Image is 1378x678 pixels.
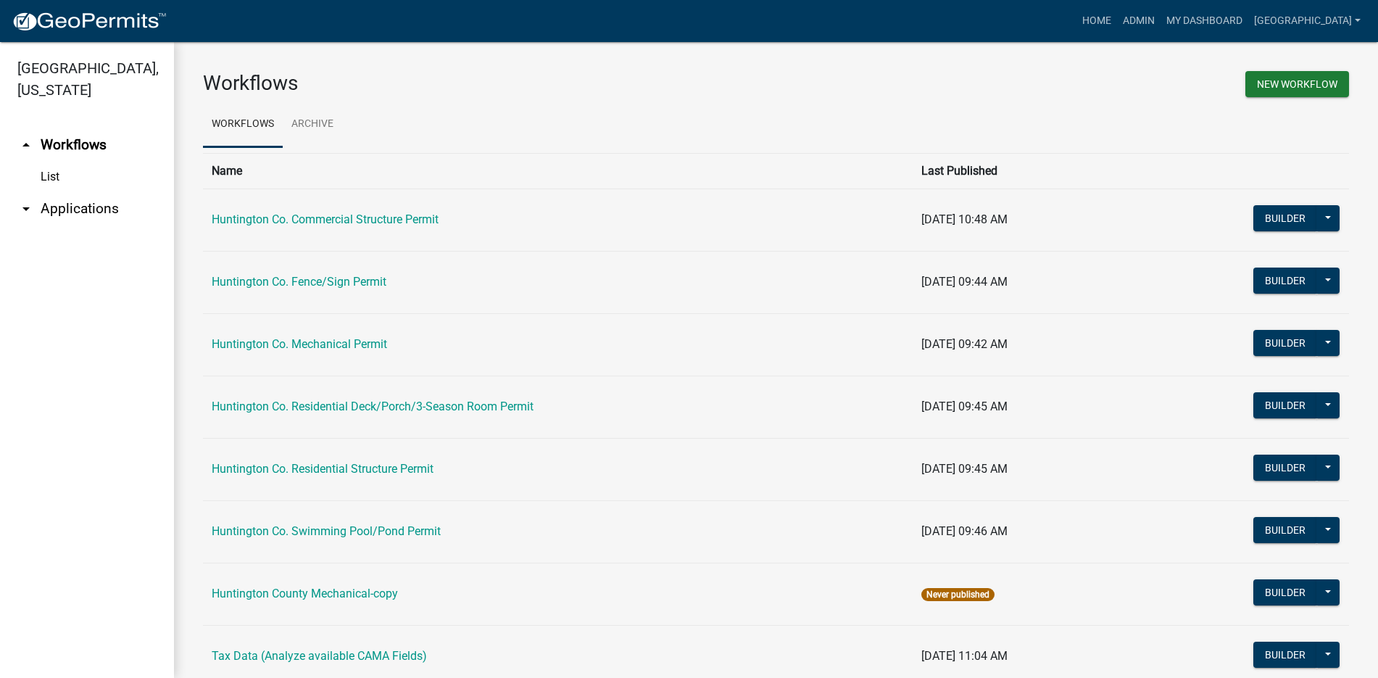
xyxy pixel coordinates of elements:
[921,337,1008,351] span: [DATE] 09:42 AM
[1076,7,1117,35] a: Home
[1253,268,1317,294] button: Builder
[921,275,1008,289] span: [DATE] 09:44 AM
[203,153,913,189] th: Name
[1253,642,1317,668] button: Builder
[203,102,283,148] a: Workflows
[212,649,427,663] a: Tax Data (Analyze available CAMA Fields)
[283,102,342,148] a: Archive
[921,588,995,601] span: Never published
[17,200,35,218] i: arrow_drop_down
[1245,71,1349,97] button: New Workflow
[203,71,765,96] h3: Workflows
[921,400,1008,413] span: [DATE] 09:45 AM
[17,136,35,154] i: arrow_drop_up
[1117,7,1161,35] a: Admin
[1253,579,1317,605] button: Builder
[921,649,1008,663] span: [DATE] 11:04 AM
[1161,7,1248,35] a: My Dashboard
[212,524,441,538] a: Huntington Co. Swimming Pool/Pond Permit
[921,524,1008,538] span: [DATE] 09:46 AM
[913,153,1129,189] th: Last Published
[212,400,534,413] a: Huntington Co. Residential Deck/Porch/3-Season Room Permit
[1253,205,1317,231] button: Builder
[1253,392,1317,418] button: Builder
[1248,7,1366,35] a: [GEOGRAPHIC_DATA]
[212,212,439,226] a: Huntington Co. Commercial Structure Permit
[212,462,433,476] a: Huntington Co. Residential Structure Permit
[921,462,1008,476] span: [DATE] 09:45 AM
[212,275,386,289] a: Huntington Co. Fence/Sign Permit
[1253,517,1317,543] button: Builder
[212,587,398,600] a: Huntington County Mechanical-copy
[212,337,387,351] a: Huntington Co. Mechanical Permit
[1253,330,1317,356] button: Builder
[921,212,1008,226] span: [DATE] 10:48 AM
[1253,455,1317,481] button: Builder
